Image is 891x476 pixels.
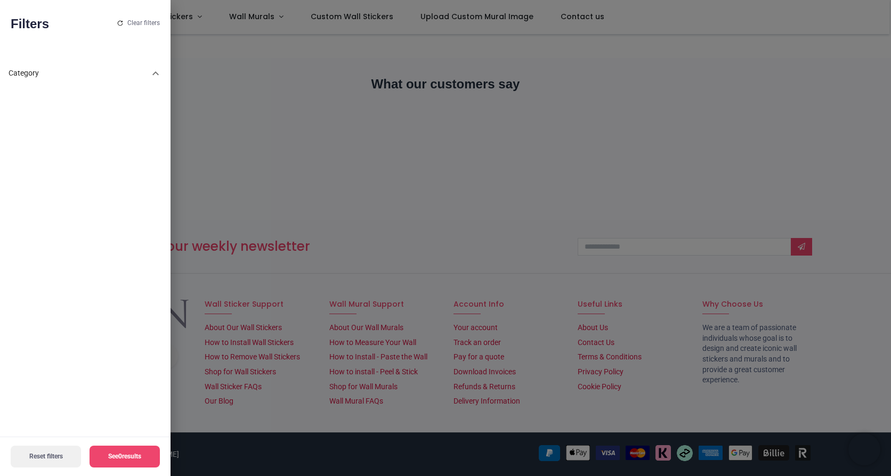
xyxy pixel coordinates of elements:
[9,68,149,79] div: Category
[117,19,160,27] button: Clear filters
[848,433,880,465] iframe: Brevo live chat
[9,56,162,91] div: Category
[90,446,160,467] button: See0results
[11,15,49,33] h2: Filters
[9,91,162,103] div: Category
[11,446,81,467] button: Reset filters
